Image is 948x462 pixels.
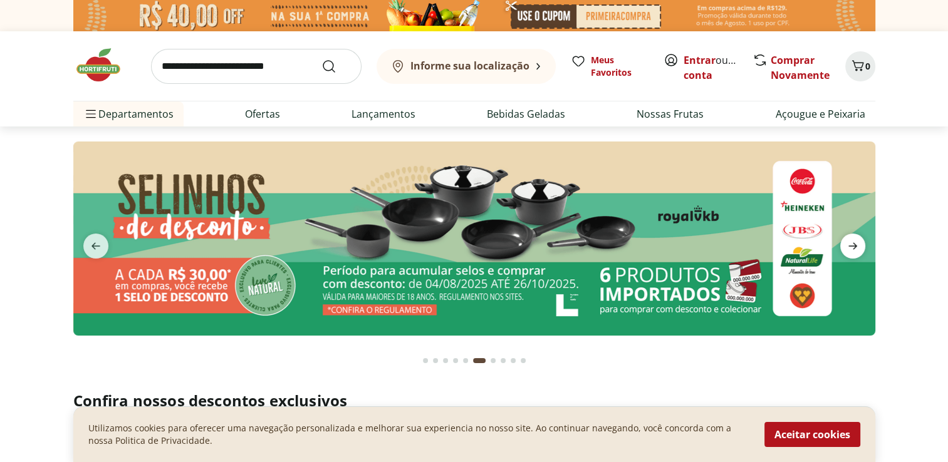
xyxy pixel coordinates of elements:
button: Go to page 7 from fs-carousel [488,346,498,376]
button: Aceitar cookies [764,422,860,447]
button: Go to page 10 from fs-carousel [518,346,528,376]
a: Meus Favoritos [571,54,648,79]
button: Go to page 4 from fs-carousel [451,346,461,376]
button: Go to page 8 from fs-carousel [498,346,508,376]
button: Go to page 5 from fs-carousel [461,346,471,376]
a: Criar conta [684,53,753,82]
a: Nossas Frutas [637,106,704,121]
a: Bebidas Geladas [487,106,565,121]
p: Utilizamos cookies para oferecer uma navegação personalizada e melhorar sua experiencia no nosso ... [88,422,749,447]
img: selinhos [73,141,875,336]
b: Informe sua localização [410,59,529,73]
a: Ofertas [245,106,280,121]
button: Go to page 1 from fs-carousel [420,346,430,376]
button: Current page from fs-carousel [471,346,488,376]
button: previous [73,234,118,259]
h2: Confira nossos descontos exclusivos [73,391,875,411]
a: Lançamentos [352,106,415,121]
a: Comprar Novamente [771,53,830,82]
button: Carrinho [845,51,875,81]
button: Go to page 9 from fs-carousel [508,346,518,376]
span: Departamentos [83,99,174,129]
span: 0 [865,60,870,72]
button: Informe sua localização [377,49,556,84]
button: Submit Search [321,59,352,74]
span: ou [684,53,739,83]
button: next [830,234,875,259]
span: Meus Favoritos [591,54,648,79]
button: Go to page 2 from fs-carousel [430,346,440,376]
img: Hortifruti [73,46,136,84]
button: Menu [83,99,98,129]
button: Go to page 3 from fs-carousel [440,346,451,376]
a: Entrar [684,53,716,67]
a: Açougue e Peixaria [775,106,865,121]
input: search [151,49,362,84]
